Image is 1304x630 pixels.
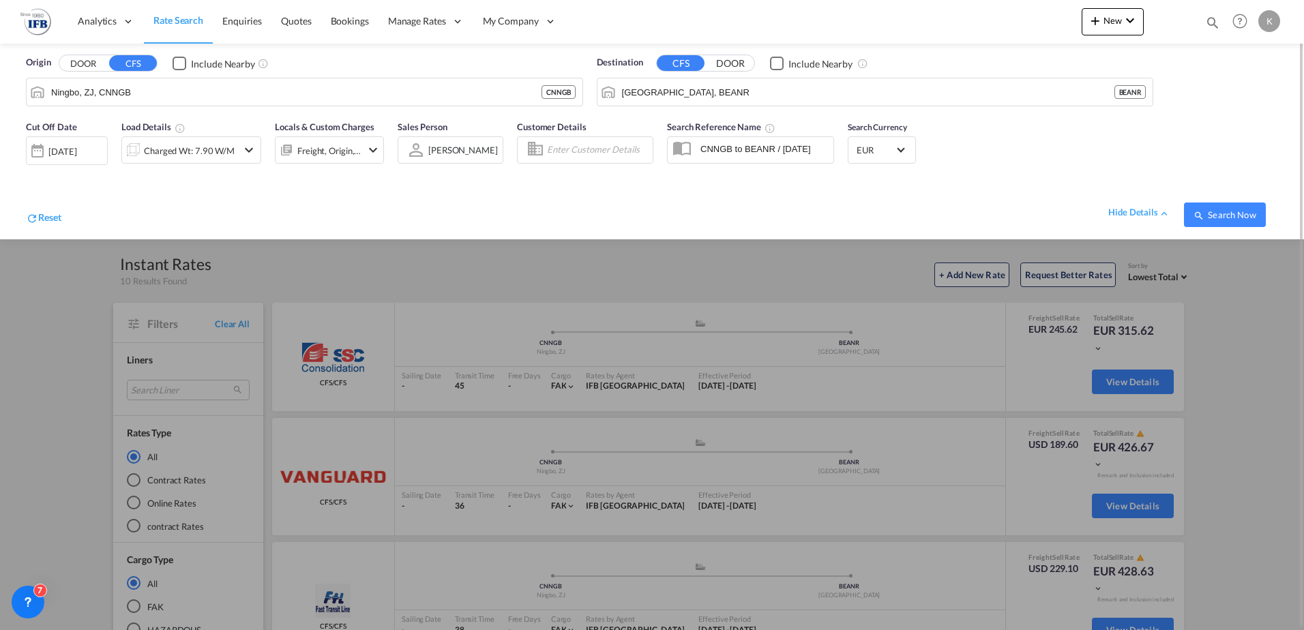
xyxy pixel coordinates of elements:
[1205,15,1220,30] md-icon: icon-magnify
[1228,10,1258,34] div: Help
[153,14,203,26] span: Rate Search
[1108,206,1170,220] div: hide detailsicon-chevron-up
[191,57,255,71] div: Include Nearby
[857,144,895,156] span: EUR
[547,140,649,160] input: Enter Customer Details
[121,121,186,132] span: Load Details
[1158,207,1170,220] md-icon: icon-chevron-up
[109,55,157,71] button: CFS
[622,82,1114,102] input: Search by Port
[542,85,576,99] div: CNNGB
[38,211,61,223] span: Reset
[365,142,381,158] md-icon: icon-chevron-down
[144,141,235,160] div: Charged Wt: 7.90 W/M
[707,56,754,72] button: DOOR
[694,138,833,159] input: Search Reference Name
[427,140,499,160] md-select: Sales Person: Ken Coekaerts
[1122,12,1138,29] md-icon: icon-chevron-down
[788,57,853,71] div: Include Nearby
[331,15,369,27] span: Bookings
[1087,12,1103,29] md-icon: icon-plus 400-fg
[241,142,257,158] md-icon: icon-chevron-down
[1194,210,1204,221] md-icon: icon-magnify
[26,211,61,227] div: icon-refreshReset
[1114,85,1146,99] div: BEANR
[855,140,908,160] md-select: Select Currency: € EUREuro
[388,14,446,28] span: Manage Rates
[121,136,261,164] div: Charged Wt: 7.90 W/Micon-chevron-down
[1258,10,1280,32] div: K
[1205,15,1220,35] div: icon-magnify
[51,82,542,102] input: Search by Port
[483,14,539,28] span: My Company
[281,15,311,27] span: Quotes
[275,121,374,132] span: Locals & Custom Charges
[398,121,447,132] span: Sales Person
[26,56,50,70] span: Origin
[173,56,255,70] md-checkbox: Checkbox No Ink
[597,56,643,70] span: Destination
[26,163,36,181] md-datepicker: Select
[667,121,775,132] span: Search Reference Name
[857,58,868,69] md-icon: Unchecked: Ignores neighbouring ports when fetching rates.Checked : Includes neighbouring ports w...
[275,136,384,164] div: Freight Origin Destinationicon-chevron-down
[1184,202,1266,227] button: icon-magnifySearch Now
[222,15,262,27] span: Enquiries
[517,121,586,132] span: Customer Details
[78,14,117,28] span: Analytics
[48,145,76,157] div: [DATE]
[20,6,51,37] img: b4b53bb0256b11ee9ca18b7abc72fd7f.png
[770,56,853,70] md-checkbox: Checkbox No Ink
[597,78,1153,106] md-input-container: Antwerp, BEANR
[1082,8,1144,35] button: icon-plus 400-fgNewicon-chevron-down
[428,145,498,155] div: [PERSON_NAME]
[848,122,907,132] span: Search Currency
[27,78,582,106] md-input-container: Ningbo, ZJ, CNNGB
[26,212,38,224] md-icon: icon-refresh
[59,56,107,72] button: DOOR
[765,123,775,134] md-icon: Your search will be saved by the below given name
[26,121,77,132] span: Cut Off Date
[26,136,108,165] div: [DATE]
[175,123,186,134] md-icon: Chargeable Weight
[1087,15,1138,26] span: New
[297,141,361,160] div: Freight Origin Destination
[1228,10,1251,33] span: Help
[657,55,705,71] button: CFS
[1194,209,1256,220] span: icon-magnifySearch Now
[258,58,269,69] md-icon: Unchecked: Ignores neighbouring ports when fetching rates.Checked : Includes neighbouring ports w...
